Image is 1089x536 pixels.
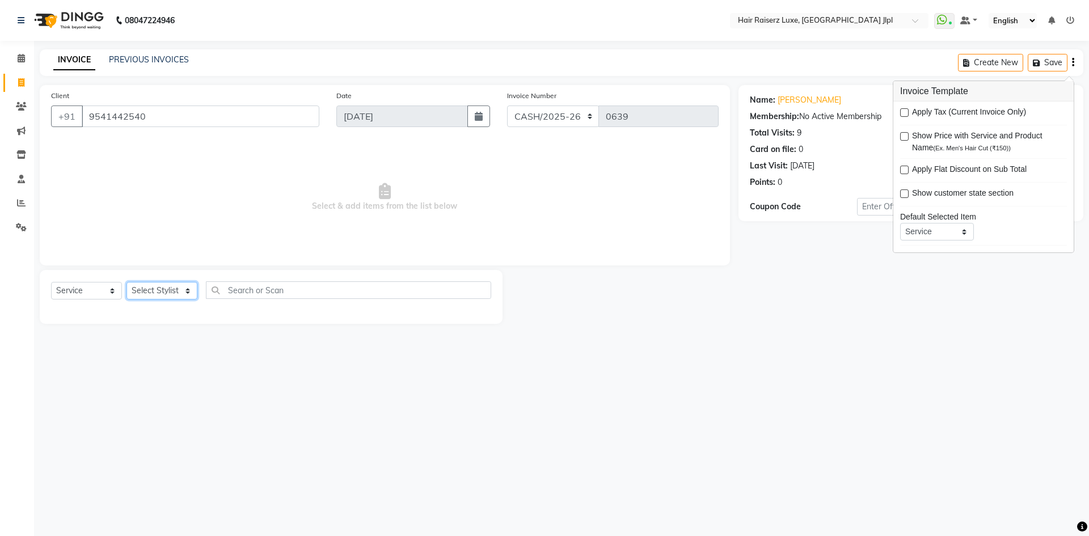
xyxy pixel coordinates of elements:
[51,91,69,101] label: Client
[53,50,95,70] a: INVOICE
[790,160,814,172] div: [DATE]
[750,94,775,106] div: Name:
[51,105,83,127] button: +91
[1028,54,1067,71] button: Save
[750,160,788,172] div: Last Visit:
[750,176,775,188] div: Points:
[206,281,491,299] input: Search or Scan
[900,211,1067,223] div: Default Selected Item
[750,201,857,213] div: Coupon Code
[857,198,1018,216] input: Enter Offer / Coupon Code
[912,187,1014,201] span: Show customer state section
[912,163,1027,178] span: Apply Flat Discount on Sub Total
[799,144,803,155] div: 0
[29,5,107,36] img: logo
[933,145,1011,151] span: (Ex. Men's Hair Cut (₹150))
[778,94,841,106] a: [PERSON_NAME]
[778,176,782,188] div: 0
[82,105,319,127] input: Search by Name/Mobile/Email/Code
[750,111,799,123] div: Membership:
[912,130,1058,154] span: Show Price with Service and Product Name
[893,81,1074,102] h3: Invoice Template
[958,54,1023,71] button: Create New
[336,91,352,101] label: Date
[507,91,556,101] label: Invoice Number
[51,141,719,254] span: Select & add items from the list below
[125,5,175,36] b: 08047224946
[750,111,1072,123] div: No Active Membership
[750,144,796,155] div: Card on file:
[109,54,189,65] a: PREVIOUS INVOICES
[750,127,795,139] div: Total Visits:
[797,127,801,139] div: 9
[912,106,1026,120] span: Apply Tax (Current Invoice Only)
